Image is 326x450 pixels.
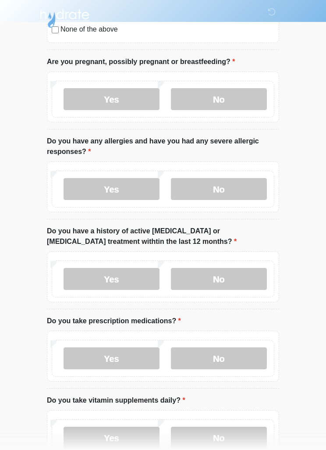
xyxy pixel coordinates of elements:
[171,268,267,290] label: No
[47,57,235,68] label: Are you pregnant, possibly pregnant or breastfeeding?
[171,348,267,370] label: No
[47,226,279,247] label: Do you have a history of active [MEDICAL_DATA] or [MEDICAL_DATA] treatment withtin the last 12 mo...
[47,316,181,327] label: Do you take prescription medications?
[64,179,159,200] label: Yes
[38,7,91,29] img: Hydrate IV Bar - Chandler Logo
[64,427,159,449] label: Yes
[64,89,159,111] label: Yes
[47,396,185,406] label: Do you take vitamin supplements daily?
[171,179,267,200] label: No
[171,89,267,111] label: No
[64,348,159,370] label: Yes
[64,268,159,290] label: Yes
[171,427,267,449] label: No
[47,136,279,157] label: Do you have any allergies and have you had any severe allergic responses?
